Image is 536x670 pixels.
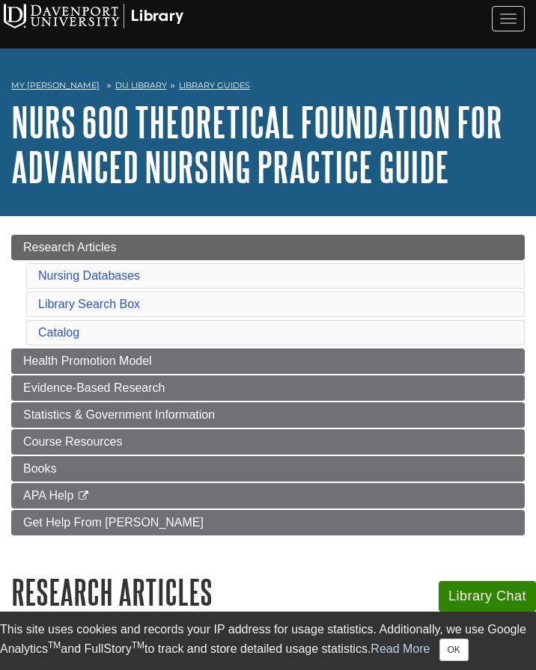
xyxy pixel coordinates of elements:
a: APA Help [11,483,525,508]
a: Research Articles [11,235,525,260]
span: Books [23,462,56,475]
a: Books [11,456,525,482]
span: Get Help From [PERSON_NAME] [23,516,204,529]
span: APA Help [23,489,73,502]
span: Course Resources [23,435,123,448]
a: Read More [371,642,430,655]
a: Course Resources [11,429,525,455]
button: Library Chat [439,581,536,612]
sup: TM [132,640,144,651]
a: Statistics & Government Information [11,402,525,428]
h1: Research Articles [11,573,525,611]
span: Health Promotion Model [23,354,152,367]
a: Health Promotion Model [11,348,525,374]
a: Library Search Box [38,298,140,310]
a: Get Help From [PERSON_NAME] [11,510,525,535]
a: Evidence-Based Research [11,375,525,401]
i: This link opens in a new window [77,491,90,501]
sup: TM [48,640,61,651]
span: Statistics & Government Information [23,408,215,421]
span: Evidence-Based Research [23,381,165,394]
a: Catalog [38,326,79,339]
button: Close [439,639,469,661]
a: Library Guides [179,80,250,90]
a: DU Library [115,80,167,90]
a: My [PERSON_NAME] [11,79,100,92]
a: NURS 600 Theoretical Foundation for Advanced Nursing Practice Guide [11,99,502,190]
a: Nursing Databases [38,269,140,282]
div: Guide Page Menu [11,235,525,535]
img: Davenport University Logo [4,4,183,28]
span: Research Articles [23,241,117,253]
